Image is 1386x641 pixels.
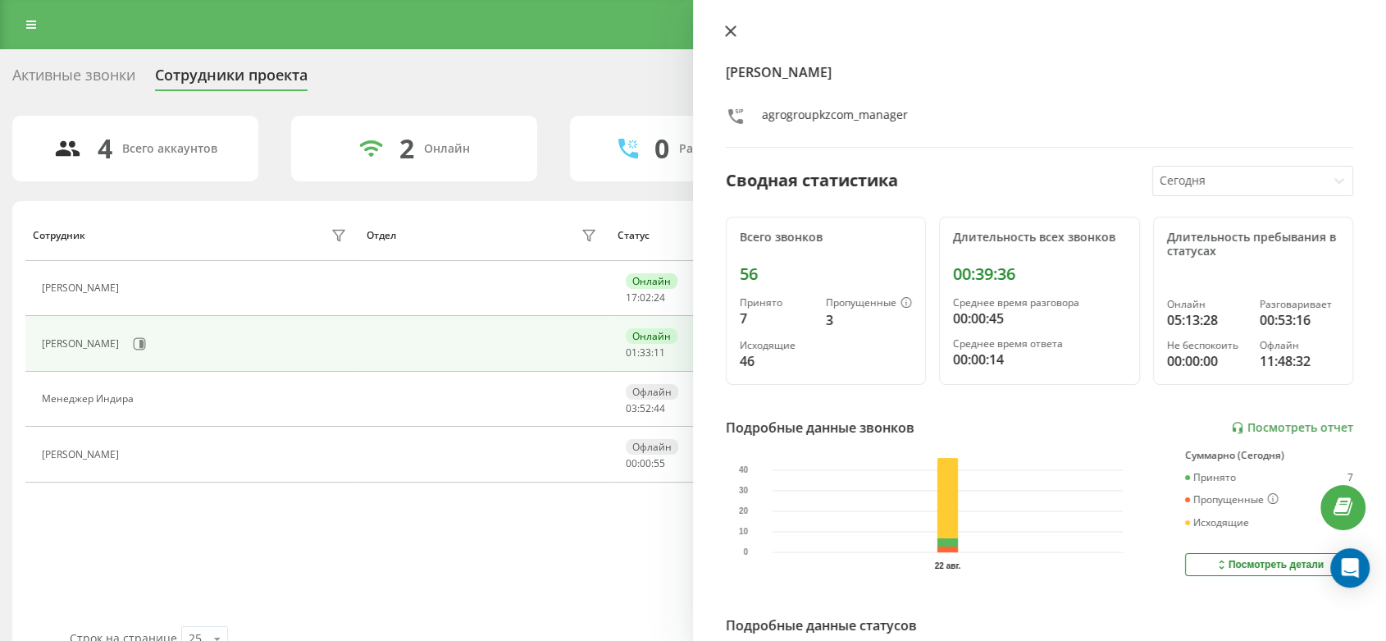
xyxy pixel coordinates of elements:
[739,466,749,475] text: 40
[654,346,665,359] span: 11
[42,338,123,350] div: [PERSON_NAME]
[1185,450,1353,461] div: Суммарно (Сегодня)
[1167,351,1247,371] div: 00:00:00
[1260,340,1339,351] div: Офлайн
[740,264,912,284] div: 56
[1185,553,1353,576] button: Посмотреть детали
[1167,310,1247,330] div: 05:13:28
[740,297,813,309] div: Принято
[1231,421,1353,435] a: Посмотреть отчет
[953,264,1125,284] div: 00:39:36
[98,133,112,164] div: 4
[654,456,665,470] span: 55
[640,401,651,415] span: 52
[367,230,396,241] div: Отдел
[42,449,123,460] div: [PERSON_NAME]
[740,340,813,351] div: Исходящие
[122,142,217,156] div: Всего аккаунтов
[739,487,749,496] text: 30
[953,338,1125,350] div: Среднее время ответа
[618,230,650,241] div: Статус
[679,142,768,156] div: Разговаривают
[640,291,651,304] span: 02
[626,458,665,469] div: : :
[640,346,651,359] span: 33
[762,107,908,130] div: agrogroupkzcom_manager
[640,456,651,470] span: 00
[740,351,813,371] div: 46
[935,561,961,570] text: 22 авг.
[1185,472,1236,483] div: Принято
[953,231,1125,245] div: Длительность всех звонков
[953,309,1125,328] div: 00:00:45
[626,291,637,304] span: 17
[726,168,898,193] div: Сводная статистика
[626,292,665,304] div: : :
[1260,299,1339,310] div: Разговаривает
[654,291,665,304] span: 24
[740,231,912,245] div: Всего звонков
[1167,299,1247,310] div: Онлайн
[42,393,138,405] div: Менеджер Индира
[726,62,1353,82] h4: [PERSON_NAME]
[399,133,414,164] div: 2
[626,456,637,470] span: 00
[626,403,665,414] div: : :
[1167,231,1339,259] div: Длительность пребывания в статусах
[33,230,85,241] div: Сотрудник
[826,310,912,330] div: 3
[626,273,677,289] div: Онлайн
[826,297,912,310] div: Пропущенные
[1167,340,1247,351] div: Не беспокоить
[654,401,665,415] span: 44
[12,66,135,92] div: Активные звонки
[1347,472,1353,483] div: 7
[953,297,1125,309] div: Среднее время разговора
[726,616,917,635] div: Подробные данные статусов
[654,133,669,164] div: 0
[626,328,677,344] div: Онлайн
[726,418,914,437] div: Подробные данные звонков
[1185,493,1279,506] div: Пропущенные
[626,401,637,415] span: 03
[740,309,813,328] div: 7
[626,384,678,400] div: Офлайн
[424,142,470,156] div: Онлайн
[155,66,308,92] div: Сотрудники проекта
[739,528,749,537] text: 10
[42,282,123,294] div: [PERSON_NAME]
[1260,351,1339,371] div: 11:48:32
[739,507,749,516] text: 20
[1215,558,1324,571] div: Посмотреть детали
[1260,310,1339,330] div: 00:53:16
[626,439,678,455] div: Офлайн
[626,347,665,359] div: : :
[626,346,637,359] span: 01
[1185,517,1249,529] div: Исходящие
[1330,548,1370,588] div: Open Intercom Messenger
[953,350,1125,369] div: 00:00:14
[743,548,748,557] text: 0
